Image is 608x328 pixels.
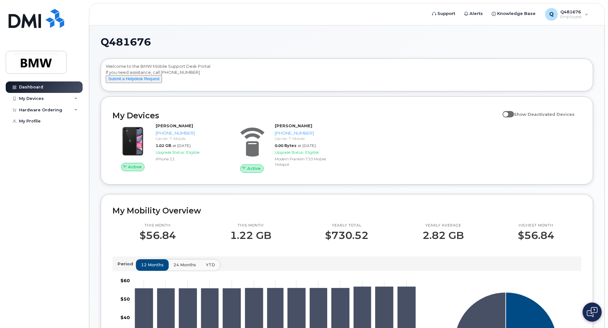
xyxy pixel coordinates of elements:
p: This month [230,223,271,228]
p: Yearly average [422,223,464,228]
div: Carrier: T-Mobile [275,136,341,141]
span: Show Deactivated Devices [514,112,575,117]
span: at [DATE] [298,143,316,148]
p: 2.82 GB [422,230,464,241]
div: Welcome to the BMW Mobile Support Desk Portal If you need assistance, call [PHONE_NUMBER]. [106,63,588,89]
p: $730.52 [325,230,368,241]
p: Highest month [518,223,554,228]
span: Active [128,164,142,170]
a: Active[PERSON_NAME][PHONE_NUMBER]Carrier: T-Mobile1.02 GBat [DATE]Upgrade Status:EligibleiPhone 11 [112,123,224,171]
p: 1.22 GB [230,230,271,241]
strong: [PERSON_NAME] [156,123,193,128]
img: Open chat [587,307,598,317]
div: Modem Franklin T10 Mobile Hotspot [275,156,341,167]
span: Q481676 [101,37,151,47]
button: Submit a Helpdesk Request [106,75,162,83]
a: Active[PERSON_NAME][PHONE_NUMBER]Carrier: T-Mobile0.00 Bytesat [DATE]Upgrade Status:EligibleModem... [232,123,343,172]
span: Active [247,165,261,171]
p: $56.84 [518,230,554,241]
tspan: $40 [120,315,130,320]
img: iPhone_11.jpg [118,126,148,157]
div: iPhone 11 [156,156,221,162]
div: [PHONE_NUMBER] [156,130,221,136]
tspan: $50 [120,296,130,302]
p: $56.84 [139,230,176,241]
input: Show Deactivated Devices [503,108,508,113]
span: Eligible [186,150,199,155]
span: YTD [206,262,215,268]
div: [PHONE_NUMBER] [275,130,341,136]
span: Upgrade Status: [275,150,304,155]
p: This month [139,223,176,228]
tspan: $60 [120,278,130,283]
div: Carrier: T-Mobile [156,136,221,141]
span: 24 months [173,262,196,268]
span: 0.00 Bytes [275,143,296,148]
p: Yearly total [325,223,368,228]
h2: My Mobility Overview [112,206,581,215]
strong: [PERSON_NAME] [275,123,312,128]
span: Eligible [305,150,319,155]
span: Upgrade Status: [156,150,185,155]
a: Submit a Helpdesk Request [106,76,162,81]
h2: My Devices [112,111,499,120]
p: Period [118,261,136,267]
span: 1.02 GB [156,143,171,148]
span: at [DATE] [172,143,191,148]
